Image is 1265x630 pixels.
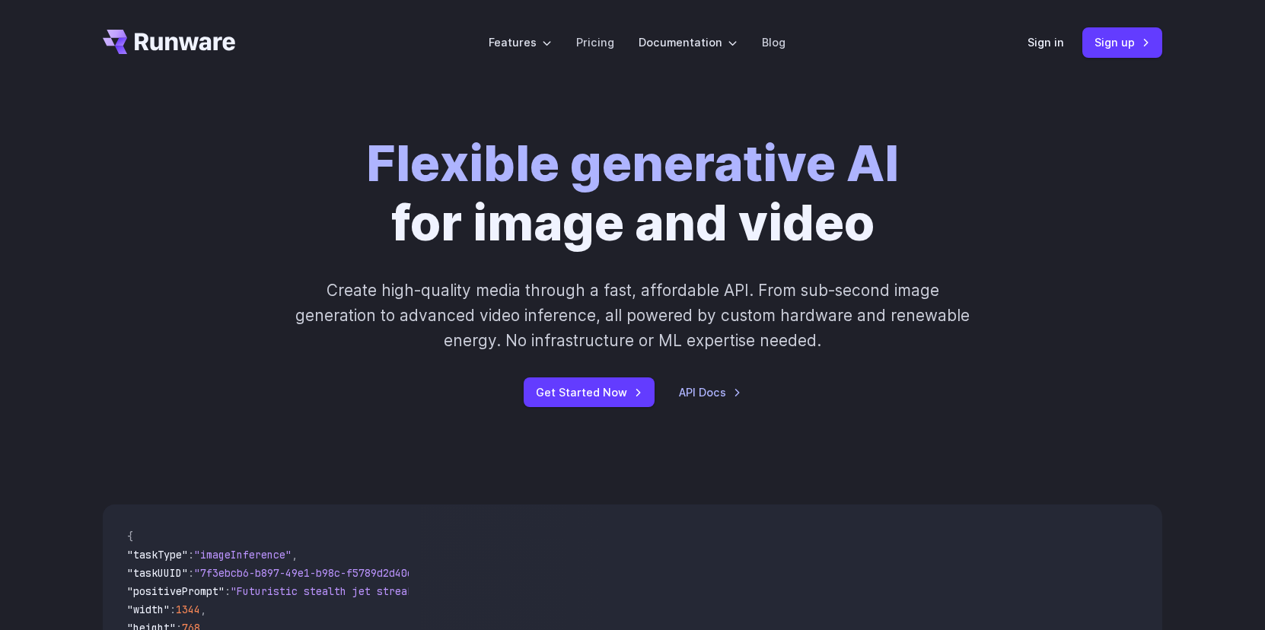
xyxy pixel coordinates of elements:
[679,383,741,401] a: API Docs
[294,278,972,354] p: Create high-quality media through a fast, affordable API. From sub-second image generation to adv...
[524,377,655,407] a: Get Started Now
[176,603,200,616] span: 1344
[194,548,292,562] span: "imageInference"
[366,134,899,253] h1: for image and video
[194,566,425,580] span: "7f3ebcb6-b897-49e1-b98c-f5789d2d40d7"
[127,548,188,562] span: "taskType"
[188,566,194,580] span: :
[103,30,235,54] a: Go to /
[170,603,176,616] span: :
[127,603,170,616] span: "width"
[225,584,231,598] span: :
[639,33,738,51] label: Documentation
[1082,27,1162,57] a: Sign up
[127,584,225,598] span: "positivePrompt"
[762,33,785,51] a: Blog
[200,603,206,616] span: ,
[489,33,552,51] label: Features
[366,133,899,193] strong: Flexible generative AI
[188,548,194,562] span: :
[231,584,785,598] span: "Futuristic stealth jet streaking through a neon-lit cityscape with glowing purple exhaust"
[127,530,133,543] span: {
[127,566,188,580] span: "taskUUID"
[292,548,298,562] span: ,
[1028,33,1064,51] a: Sign in
[576,33,614,51] a: Pricing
